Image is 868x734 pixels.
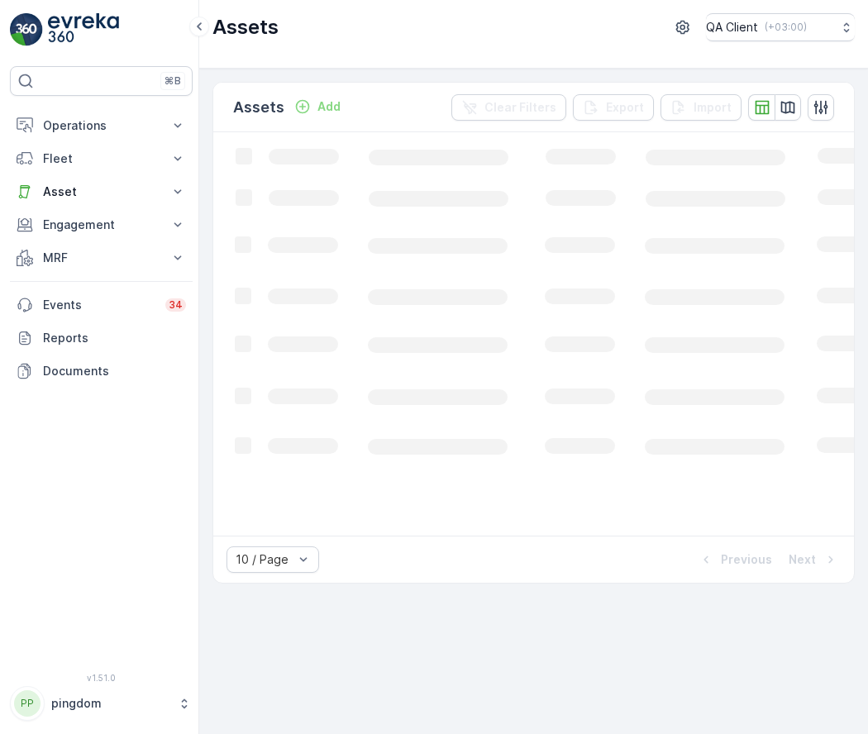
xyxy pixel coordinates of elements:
[694,99,732,116] p: Import
[165,74,181,88] p: ⌘B
[43,150,160,167] p: Fleet
[573,94,654,121] button: Export
[721,551,772,568] p: Previous
[43,183,160,200] p: Asset
[212,14,279,41] p: Assets
[43,330,186,346] p: Reports
[43,250,160,266] p: MRF
[10,175,193,208] button: Asset
[10,673,193,683] span: v 1.51.0
[51,695,169,712] p: pingdom
[451,94,566,121] button: Clear Filters
[10,13,43,46] img: logo
[789,551,816,568] p: Next
[10,208,193,241] button: Engagement
[10,142,193,175] button: Fleet
[10,322,193,355] a: Reports
[706,19,758,36] p: QA Client
[10,686,193,721] button: PPpingdom
[696,550,774,570] button: Previous
[706,13,855,41] button: QA Client(+03:00)
[10,355,193,388] a: Documents
[765,21,807,34] p: ( +03:00 )
[169,298,183,312] p: 34
[484,99,556,116] p: Clear Filters
[14,690,41,717] div: PP
[10,288,193,322] a: Events34
[787,550,841,570] button: Next
[43,217,160,233] p: Engagement
[10,109,193,142] button: Operations
[43,117,160,134] p: Operations
[43,297,155,313] p: Events
[606,99,644,116] p: Export
[10,241,193,274] button: MRF
[233,96,284,119] p: Assets
[288,97,347,117] button: Add
[661,94,742,121] button: Import
[317,98,341,115] p: Add
[43,363,186,379] p: Documents
[48,13,119,46] img: logo_light-DOdMpM7g.png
